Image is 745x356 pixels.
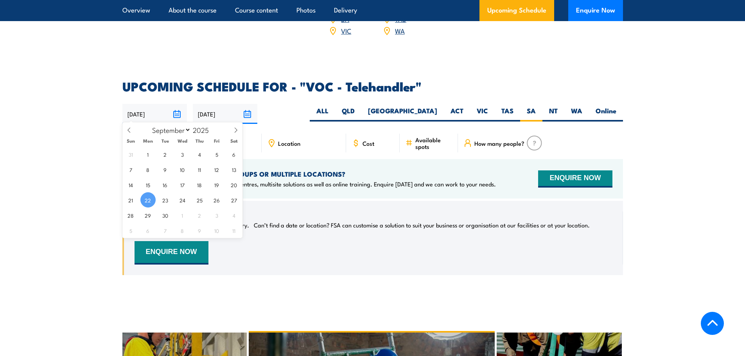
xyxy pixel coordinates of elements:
span: August 31, 2025 [123,147,138,162]
span: September 18, 2025 [192,177,207,192]
span: September 15, 2025 [140,177,156,192]
span: Thu [191,138,208,143]
p: Can’t find a date or location? FSA can customise a solution to suit your business or organisation... [254,221,590,229]
p: We offer onsite training, training at our centres, multisite solutions as well as online training... [135,180,496,188]
span: How many people? [474,140,524,147]
span: September 27, 2025 [226,192,242,208]
span: September 28, 2025 [123,208,138,223]
span: September 22, 2025 [140,192,156,208]
span: September 2, 2025 [158,147,173,162]
span: September 21, 2025 [123,192,138,208]
button: ENQUIRE NOW [538,170,612,188]
span: Sun [122,138,140,143]
span: October 2, 2025 [192,208,207,223]
span: September 29, 2025 [140,208,156,223]
a: VIC [341,26,351,35]
span: October 11, 2025 [226,223,242,238]
label: Online [589,106,623,122]
span: October 8, 2025 [175,223,190,238]
span: September 11, 2025 [192,162,207,177]
span: September 4, 2025 [192,147,207,162]
span: Wed [174,138,191,143]
label: VIC [470,106,495,122]
span: September 9, 2025 [158,162,173,177]
span: October 9, 2025 [192,223,207,238]
span: October 7, 2025 [158,223,173,238]
span: October 4, 2025 [226,208,242,223]
span: September 14, 2025 [123,177,138,192]
span: September 25, 2025 [192,192,207,208]
select: Month [148,125,191,135]
span: September 10, 2025 [175,162,190,177]
span: Tue [156,138,174,143]
span: September 20, 2025 [226,177,242,192]
span: September 12, 2025 [209,162,224,177]
span: September 23, 2025 [158,192,173,208]
span: September 8, 2025 [140,162,156,177]
a: WA [395,26,405,35]
input: To date [193,104,257,124]
label: QLD [335,106,361,122]
span: October 1, 2025 [175,208,190,223]
span: Mon [139,138,156,143]
span: Cost [363,140,374,147]
span: October 10, 2025 [209,223,224,238]
span: September 5, 2025 [209,147,224,162]
label: WA [564,106,589,122]
span: September 26, 2025 [209,192,224,208]
span: Fri [208,138,225,143]
label: NT [542,106,564,122]
span: September 24, 2025 [175,192,190,208]
span: September 13, 2025 [226,162,242,177]
span: September 7, 2025 [123,162,138,177]
span: September 30, 2025 [158,208,173,223]
span: September 1, 2025 [140,147,156,162]
span: September 16, 2025 [158,177,173,192]
span: Sat [225,138,242,143]
span: October 3, 2025 [209,208,224,223]
label: ALL [310,106,335,122]
span: October 6, 2025 [140,223,156,238]
span: October 5, 2025 [123,223,138,238]
h4: NEED TRAINING FOR LARGER GROUPS OR MULTIPLE LOCATIONS? [135,170,496,178]
span: September 19, 2025 [209,177,224,192]
input: From date [122,104,187,124]
label: TAS [495,106,520,122]
span: Location [278,140,300,147]
input: Year [191,125,217,134]
span: September 6, 2025 [226,147,242,162]
span: Available spots [415,136,452,150]
label: [GEOGRAPHIC_DATA] [361,106,444,122]
label: ACT [444,106,470,122]
span: September 17, 2025 [175,177,190,192]
label: SA [520,106,542,122]
span: September 3, 2025 [175,147,190,162]
h2: UPCOMING SCHEDULE FOR - "VOC - Telehandler" [122,81,623,91]
button: ENQUIRE NOW [135,241,208,265]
